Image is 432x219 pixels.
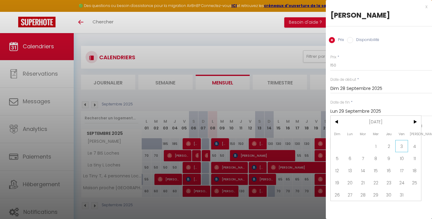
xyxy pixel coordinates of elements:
span: 2 [382,140,395,152]
span: > [408,116,421,128]
span: 27 [344,189,357,201]
span: 4 [408,140,421,152]
span: 16 [382,164,395,176]
span: 25 [408,176,421,189]
span: 9 [382,152,395,164]
span: [PERSON_NAME] [408,128,421,140]
button: Ouvrir le widget de chat LiveChat [5,2,23,21]
span: 15 [370,164,383,176]
span: 14 [356,164,370,176]
span: 10 [395,152,408,164]
span: Dim [331,128,344,140]
span: 19 [331,176,344,189]
span: Mar [356,128,370,140]
span: 7 [356,152,370,164]
span: 13 [344,164,357,176]
span: 30 [382,189,395,201]
span: 1 [370,140,383,152]
span: 26 [331,189,344,201]
span: 28 [356,189,370,201]
span: 22 [370,176,383,189]
span: 12 [331,164,344,176]
span: 11 [408,152,421,164]
label: Prix [330,54,336,60]
span: 5 [331,152,344,164]
label: Disponibilité [353,37,379,44]
span: 3 [395,140,408,152]
span: Lun [344,128,357,140]
label: Prix [335,37,344,44]
span: 18 [408,164,421,176]
span: 17 [395,164,408,176]
span: 31 [395,189,408,201]
span: < [331,116,344,128]
div: x [326,3,427,10]
span: 29 [370,189,383,201]
span: 20 [344,176,357,189]
span: Jeu [382,128,395,140]
span: 21 [356,176,370,189]
span: Ven [395,128,408,140]
span: 6 [344,152,357,164]
span: 24 [395,176,408,189]
span: Mer [370,128,383,140]
div: [PERSON_NAME] [330,10,427,20]
label: Date de début [330,77,356,83]
label: Date de fin [330,100,350,105]
span: [DATE] [344,116,408,128]
span: 8 [370,152,383,164]
span: 23 [382,176,395,189]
